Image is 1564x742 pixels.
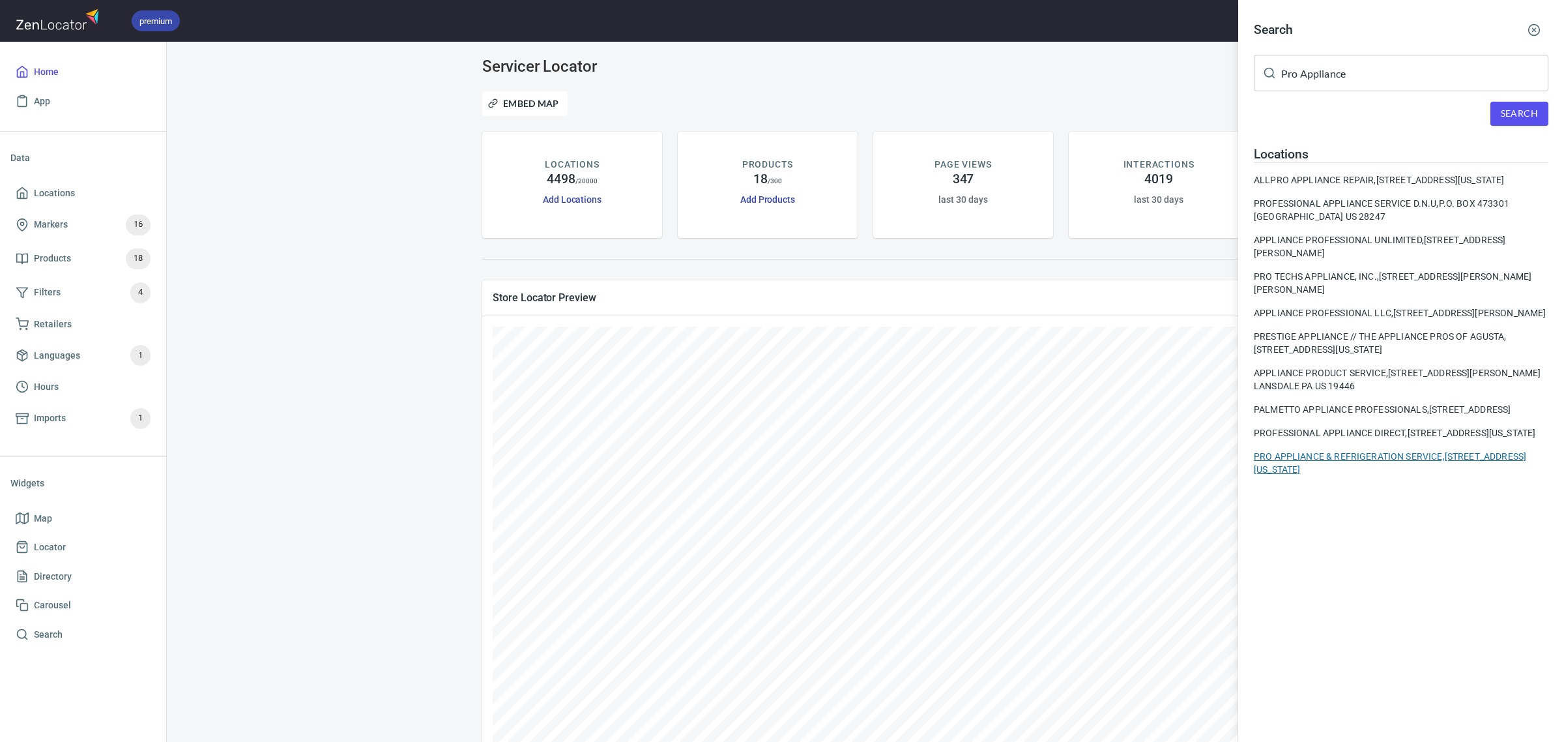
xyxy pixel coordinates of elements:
[1254,270,1548,296] a: PRO TECHS APPLIANCE, INC.,[STREET_ADDRESS][PERSON_NAME][PERSON_NAME]
[1254,306,1548,319] a: APPLIANCE PROFESSIONAL LLC,[STREET_ADDRESS][PERSON_NAME]
[1254,426,1548,439] div: PROFESSIONAL APPLIANCE DIRECT, [STREET_ADDRESS][US_STATE]
[1254,403,1548,416] div: PALMETTO APPLIANCE PROFESSIONALS, [STREET_ADDRESS]
[1254,366,1548,393] div: APPLIANCE PRODUCT SERVICE, [STREET_ADDRESS][PERSON_NAME] LANSDALE PA US 19446
[1254,197,1548,223] a: PROFESSIONAL APPLIANCE SERVICE D.N.U,P.O. BOX 473301 [GEOGRAPHIC_DATA] US 28247
[1254,426,1548,439] a: PROFESSIONAL APPLIANCE DIRECT,[STREET_ADDRESS][US_STATE]
[1254,330,1548,356] a: PRESTIGE APPLIANCE // THE APPLIANCE PROS OF AGUSTA,[STREET_ADDRESS][US_STATE]
[1254,270,1548,296] div: PRO TECHS APPLIANCE, INC., [STREET_ADDRESS][PERSON_NAME][PERSON_NAME]
[1254,233,1548,260] a: APPLIANCE PROFESSIONAL UNLIMITED,[STREET_ADDRESS][PERSON_NAME]
[1254,173,1548,186] div: ALLPRO APPLIANCE REPAIR, [STREET_ADDRESS][US_STATE]
[1254,147,1548,162] h4: Locations
[1254,306,1548,319] div: APPLIANCE PROFESSIONAL LLC, [STREET_ADDRESS][PERSON_NAME]
[1490,102,1548,126] button: Search
[1254,197,1548,223] div: PROFESSIONAL APPLIANCE SERVICE D.N.U, P.O. BOX 473301 [GEOGRAPHIC_DATA] US 28247
[1254,450,1548,476] div: PRO APPLIANCE & REFRIGERATION SERVICE, [STREET_ADDRESS][US_STATE]
[1281,55,1548,91] input: Search for locations, markers or anything you want
[1254,233,1548,260] div: APPLIANCE PROFESSIONAL UNLIMITED, [STREET_ADDRESS][PERSON_NAME]
[1254,22,1293,38] h4: Search
[1501,106,1538,122] span: Search
[1254,450,1548,476] a: PRO APPLIANCE & REFRIGERATION SERVICE,[STREET_ADDRESS][US_STATE]
[1254,330,1548,356] div: PRESTIGE APPLIANCE // THE APPLIANCE PROS OF AGUSTA, [STREET_ADDRESS][US_STATE]
[1254,403,1548,416] a: PALMETTO APPLIANCE PROFESSIONALS,[STREET_ADDRESS]
[1254,173,1548,186] a: ALLPRO APPLIANCE REPAIR,[STREET_ADDRESS][US_STATE]
[1254,366,1548,393] a: APPLIANCE PRODUCT SERVICE,[STREET_ADDRESS][PERSON_NAME] LANSDALE PA US 19446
